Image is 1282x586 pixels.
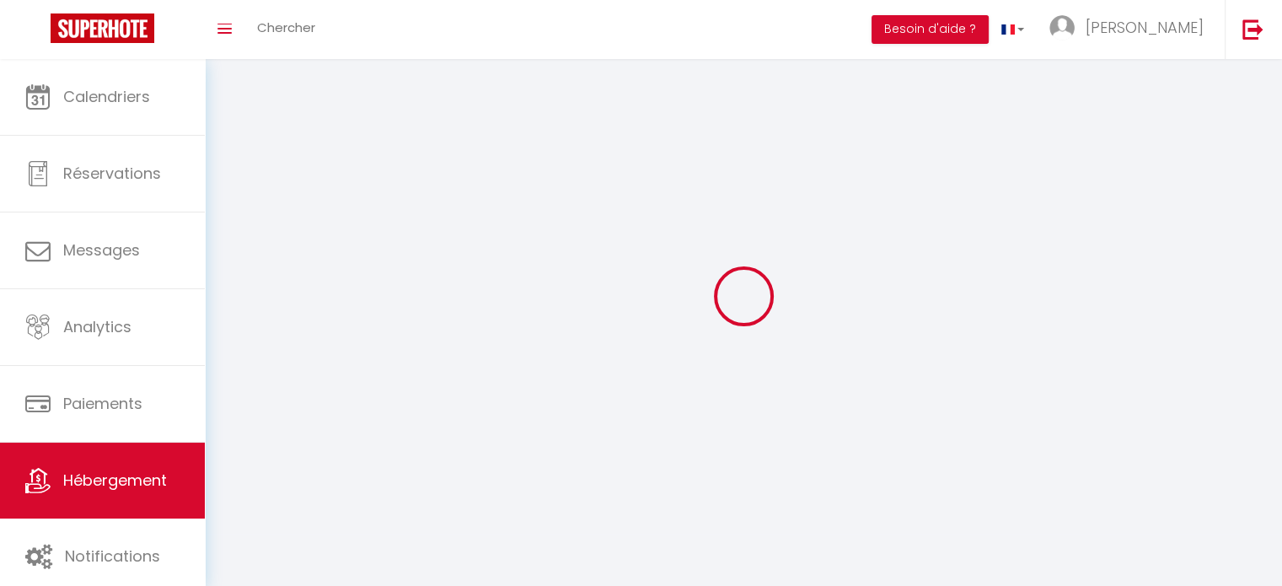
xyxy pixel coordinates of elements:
span: [PERSON_NAME] [1086,17,1204,38]
span: Notifications [65,546,160,567]
span: Calendriers [63,86,150,107]
button: Ouvrir le widget de chat LiveChat [13,7,64,57]
span: Messages [63,239,140,261]
span: Chercher [257,19,315,36]
span: Paiements [63,393,142,414]
span: Analytics [63,316,131,337]
img: logout [1242,19,1263,40]
iframe: Chat [1210,510,1269,573]
button: Besoin d'aide ? [872,15,989,44]
span: Réservations [63,163,161,184]
img: ... [1049,15,1075,40]
span: Hébergement [63,470,167,491]
img: Super Booking [51,13,154,43]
